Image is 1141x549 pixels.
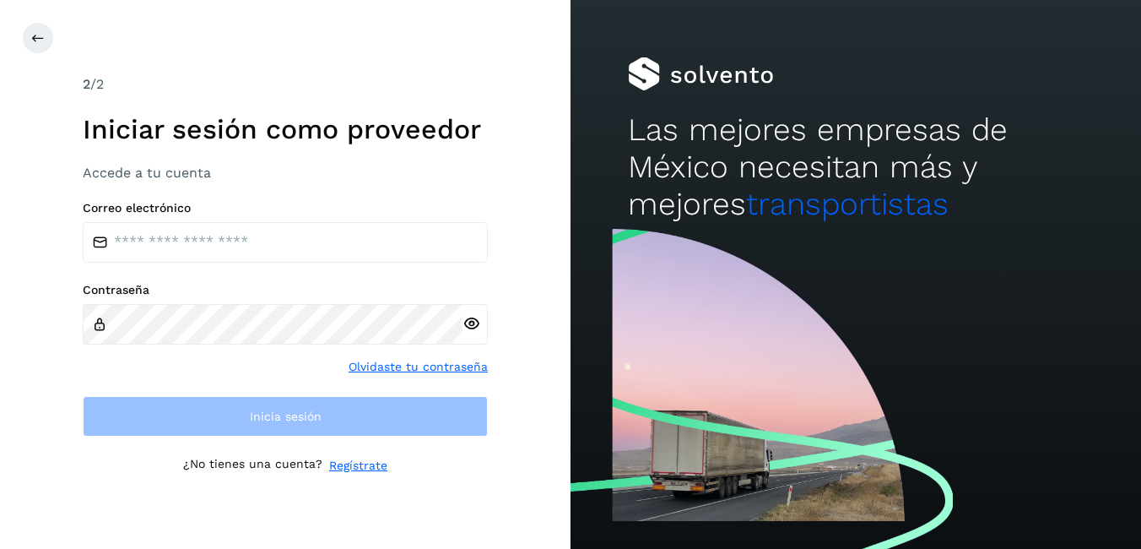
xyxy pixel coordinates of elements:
[250,410,322,422] span: Inicia sesión
[183,457,322,475] p: ¿No tienes una cuenta?
[746,186,949,222] span: transportistas
[628,111,1084,224] h2: Las mejores empresas de México necesitan más y mejores
[83,113,488,145] h1: Iniciar sesión como proveedor
[83,283,488,297] label: Contraseña
[83,74,488,95] div: /2
[83,76,90,92] span: 2
[83,396,488,437] button: Inicia sesión
[349,358,488,376] a: Olvidaste tu contraseña
[83,201,488,215] label: Correo electrónico
[329,457,387,475] a: Regístrate
[83,165,488,181] h3: Accede a tu cuenta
